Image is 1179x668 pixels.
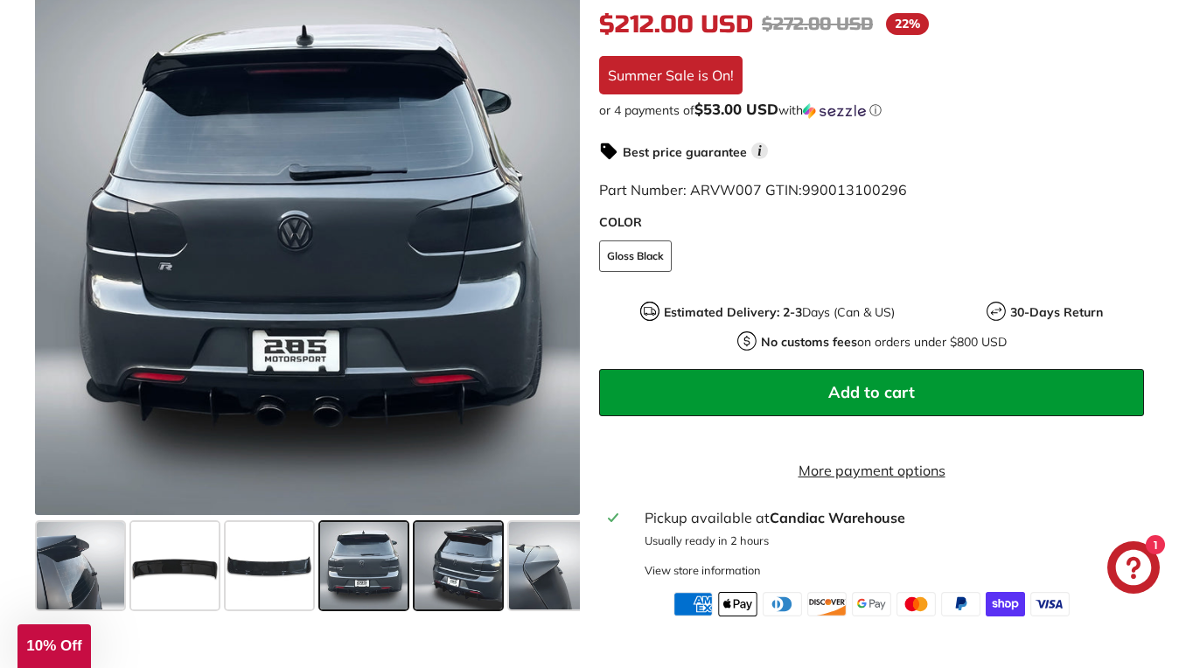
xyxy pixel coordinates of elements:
div: or 4 payments of$53.00 USDwithSezzle Click to learn more about Sezzle [599,101,1144,119]
img: shopify_pay [986,592,1025,616]
img: google_pay [852,592,891,616]
div: Summer Sale is On! [599,56,743,94]
span: $272.00 USD [762,13,873,35]
strong: 30-Days Return [1010,304,1103,320]
img: visa [1030,592,1070,616]
img: Sezzle [803,103,866,119]
p: on orders under $800 USD [761,333,1007,351]
div: Pickup available at [645,507,1135,528]
img: master [896,592,936,616]
span: $212.00 USD [599,10,753,39]
div: View store information [645,562,761,579]
inbox-online-store-chat: Shopify online store chat [1102,541,1165,598]
span: Add to cart [828,382,915,402]
p: Days (Can & US) [664,303,895,322]
img: paypal [941,592,980,616]
p: Usually ready in 2 hours [645,532,1135,549]
span: Part Number: ARVW007 GTIN: [599,181,907,198]
span: 10% Off [26,637,81,654]
a: More payment options [599,460,1144,481]
span: 22% [886,13,929,35]
strong: Best price guarantee [623,144,747,160]
label: COLOR [599,213,1144,232]
span: i [751,143,768,159]
span: 990013100296 [802,181,907,198]
div: 10% Off [17,624,91,668]
span: $53.00 USD [694,100,778,118]
img: american_express [673,592,713,616]
strong: Candiac Warehouse [770,509,905,526]
img: discover [807,592,847,616]
strong: No customs fees [761,334,857,350]
div: or 4 payments of with [599,101,1144,119]
img: diners_club [763,592,802,616]
img: apple_pay [718,592,757,616]
button: Add to cart [599,369,1144,416]
strong: Estimated Delivery: 2-3 [664,304,802,320]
